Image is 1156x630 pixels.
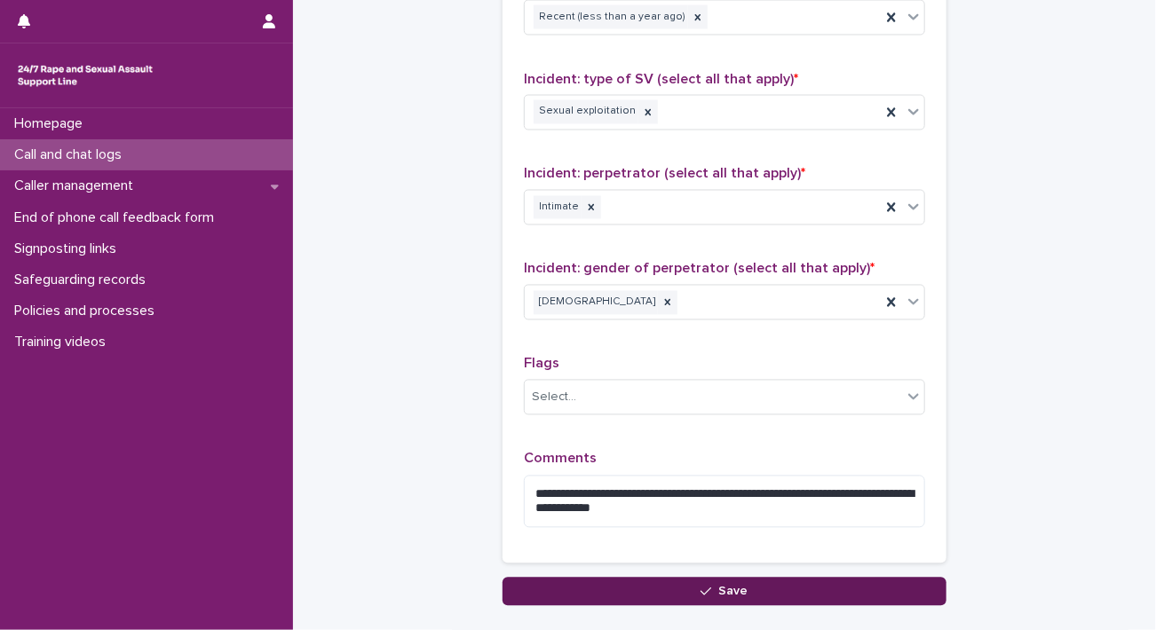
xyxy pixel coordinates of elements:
p: Signposting links [7,240,131,257]
span: Save [719,586,748,598]
span: Comments [524,452,597,466]
p: Policies and processes [7,303,169,319]
p: Training videos [7,334,120,350]
div: Select... [532,389,576,407]
div: Recent (less than a year ago) [534,5,688,29]
span: Incident: type of SV (select all that apply) [524,72,798,86]
span: Incident: perpetrator (select all that apply) [524,167,805,181]
div: Sexual exploitation [534,100,638,124]
button: Save [503,578,946,606]
p: End of phone call feedback form [7,209,228,226]
p: Safeguarding records [7,272,160,288]
img: rhQMoQhaT3yELyF149Cw [14,58,156,93]
p: Homepage [7,115,97,132]
div: [DEMOGRAPHIC_DATA] [534,291,658,315]
span: Flags [524,357,559,371]
div: Intimate [534,196,582,220]
p: Caller management [7,177,147,194]
p: Call and chat logs [7,146,136,163]
span: Incident: gender of perpetrator (select all that apply) [524,262,875,276]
